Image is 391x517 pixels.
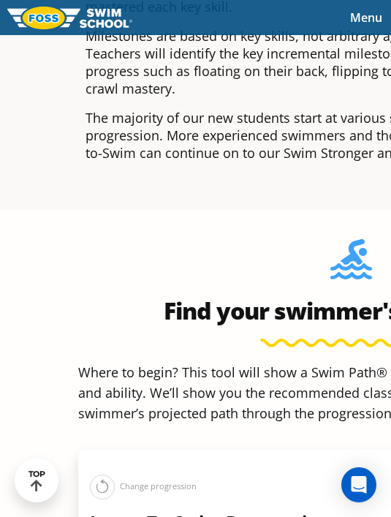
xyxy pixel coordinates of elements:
img: Foss-Location-Swimming-Pool-Person.svg [330,239,372,289]
div: TOP [29,469,45,492]
div: Open Intercom Messenger [341,467,376,502]
img: FOSS Swim School Logo [7,7,132,29]
span: Menu [350,10,382,26]
button: Toggle navigation [341,7,391,29]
